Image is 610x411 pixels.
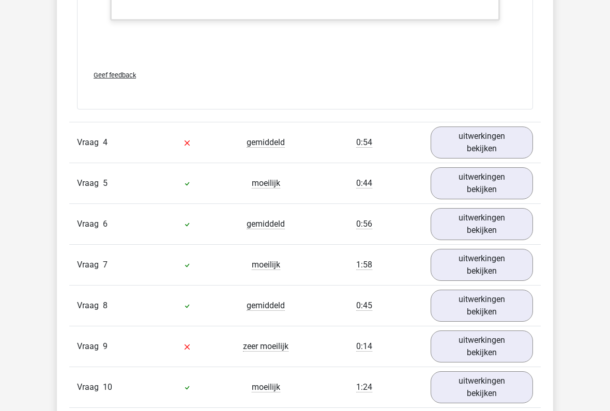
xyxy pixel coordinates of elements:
[77,259,103,271] span: Vraag
[431,371,533,403] a: uitwerkingen bekijken
[247,301,285,311] span: gemiddeld
[103,260,108,270] span: 7
[94,71,136,79] span: Geef feedback
[356,301,372,311] span: 0:45
[356,137,372,148] span: 0:54
[247,137,285,148] span: gemiddeld
[77,381,103,393] span: Vraag
[77,177,103,189] span: Vraag
[103,219,108,229] span: 6
[356,260,372,270] span: 1:58
[103,382,112,392] span: 10
[431,330,533,362] a: uitwerkingen bekijken
[77,218,103,230] span: Vraag
[252,382,280,392] span: moeilijk
[77,136,103,149] span: Vraag
[103,341,108,351] span: 9
[356,219,372,229] span: 0:56
[431,167,533,199] a: uitwerkingen bekijken
[247,219,285,229] span: gemiddeld
[431,208,533,240] a: uitwerkingen bekijken
[252,260,280,270] span: moeilijk
[356,382,372,392] span: 1:24
[103,178,108,188] span: 5
[77,340,103,353] span: Vraag
[243,341,288,352] span: zeer moeilijk
[356,178,372,188] span: 0:44
[77,299,103,312] span: Vraag
[431,290,533,322] a: uitwerkingen bekijken
[103,301,108,310] span: 8
[431,249,533,281] a: uitwerkingen bekijken
[356,341,372,352] span: 0:14
[431,127,533,159] a: uitwerkingen bekijken
[252,178,280,188] span: moeilijk
[103,137,108,147] span: 4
